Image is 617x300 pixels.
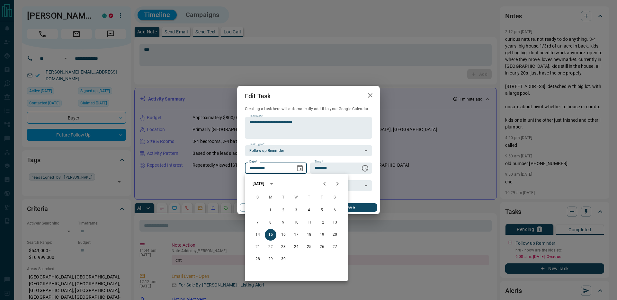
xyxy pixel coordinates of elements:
[265,205,276,216] button: 1
[237,86,278,106] h2: Edit Task
[265,217,276,228] button: 8
[249,114,263,118] label: Task Note
[278,191,289,204] span: Tuesday
[329,241,341,253] button: 27
[293,162,306,175] button: Choose date, selected date is Sep 15, 2025
[252,191,264,204] span: Sunday
[265,241,276,253] button: 22
[249,160,257,164] label: Date
[252,241,264,253] button: 21
[329,191,341,204] span: Saturday
[329,217,341,228] button: 13
[316,205,328,216] button: 5
[278,217,289,228] button: 9
[303,191,315,204] span: Thursday
[322,203,377,212] button: Save
[291,229,302,241] button: 17
[278,205,289,216] button: 2
[249,142,264,146] label: Task Type
[318,177,331,190] button: Previous month
[303,217,315,228] button: 11
[278,229,289,241] button: 16
[245,145,372,156] div: Follow up Reminder
[359,162,371,175] button: Choose time, selected time is 6:00 AM
[252,229,264,241] button: 14
[316,241,328,253] button: 26
[265,253,276,265] button: 29
[266,178,277,189] button: calendar view is open, switch to year view
[265,191,276,204] span: Monday
[252,217,264,228] button: 7
[291,241,302,253] button: 24
[278,253,289,265] button: 30
[303,205,315,216] button: 4
[291,217,302,228] button: 10
[316,229,328,241] button: 19
[291,205,302,216] button: 3
[329,229,341,241] button: 20
[278,241,289,253] button: 23
[303,229,315,241] button: 18
[240,203,295,212] button: Cancel
[316,191,328,204] span: Friday
[316,217,328,228] button: 12
[265,229,276,241] button: 15
[303,241,315,253] button: 25
[291,191,302,204] span: Wednesday
[315,160,323,164] label: Time
[329,205,341,216] button: 6
[252,253,264,265] button: 28
[245,106,372,112] p: Creating a task here will automatically add it to your Google Calendar.
[331,177,344,190] button: Next month
[253,181,264,187] div: [DATE]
